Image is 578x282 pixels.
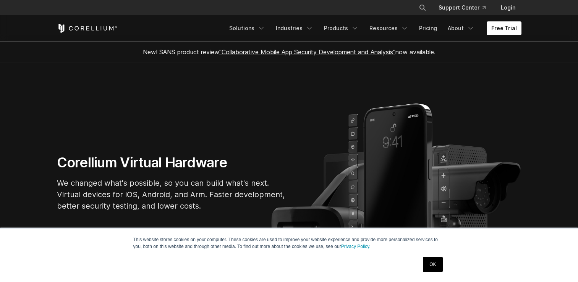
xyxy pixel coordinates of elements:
[443,21,479,35] a: About
[410,1,521,15] div: Navigation Menu
[319,21,363,35] a: Products
[57,177,286,212] p: We changed what's possible, so you can build what's next. Virtual devices for iOS, Android, and A...
[432,1,492,15] a: Support Center
[271,21,318,35] a: Industries
[495,1,521,15] a: Login
[225,21,270,35] a: Solutions
[341,244,371,249] a: Privacy Policy.
[423,257,442,272] a: OK
[57,24,118,33] a: Corellium Home
[57,154,286,171] h1: Corellium Virtual Hardware
[365,21,413,35] a: Resources
[487,21,521,35] a: Free Trial
[219,48,395,56] a: "Collaborative Mobile App Security Development and Analysis"
[225,21,521,35] div: Navigation Menu
[133,236,445,250] p: This website stores cookies on your computer. These cookies are used to improve your website expe...
[416,1,429,15] button: Search
[414,21,442,35] a: Pricing
[143,48,436,56] span: New! SANS product review now available.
